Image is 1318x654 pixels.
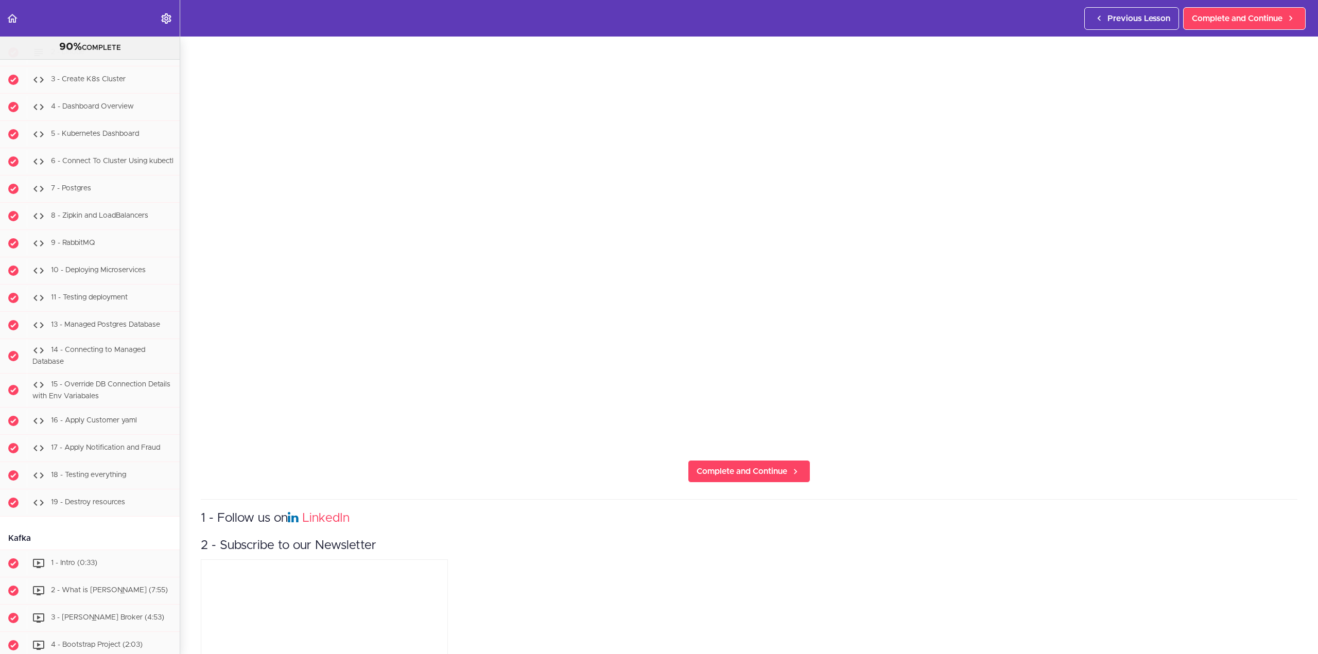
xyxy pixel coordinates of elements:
a: Complete and Continue [1183,7,1306,30]
a: LinkedIn [302,512,350,524]
svg: Back to course curriculum [6,12,19,25]
span: 90% [59,42,82,52]
span: 8 - Zipkin and LoadBalancers [51,212,148,219]
span: 14 - Connecting to Managed Database [32,346,145,365]
span: 10 - Deploying Microservices [51,267,146,274]
svg: Settings Menu [160,12,172,25]
span: 11 - Testing deployment [51,294,128,301]
span: 15 - Override DB Connection Details with Env Variabales [32,381,170,400]
span: 1 - Intro (0:33) [51,560,97,567]
span: 7 - Postgres [51,185,91,192]
span: 3 - Create K8s Cluster [51,76,126,83]
span: 4 - Dashboard Overview [51,103,134,110]
span: Complete and Continue [697,465,787,478]
span: Previous Lesson [1107,12,1170,25]
span: Complete and Continue [1192,12,1282,25]
span: 3 - [PERSON_NAME] Broker (4:53) [51,614,164,622]
h3: 1 - Follow us on [201,510,1297,527]
span: 9 - RabbitMQ [51,239,95,246]
span: 4 - Bootstrap Project (2:03) [51,642,143,649]
span: 2 - What is [PERSON_NAME] (7:55) [51,587,168,594]
a: Complete and Continue [688,460,810,483]
span: 18 - Testing everything [51,472,126,479]
span: 19 - Destroy resources [51,499,125,506]
div: COMPLETE [13,41,167,54]
span: 5 - Kubernetes Dashboard [51,130,139,137]
span: 17 - Apply Notification and Fraud [51,445,160,452]
h3: 2 - Subscribe to our Newsletter [201,537,1297,554]
a: Previous Lesson [1084,7,1179,30]
span: 16 - Apply Customer yaml [51,417,137,425]
span: 6 - Connect To Cluster Using kubectl [51,157,174,165]
span: 13 - Managed Postgres Database [51,321,160,328]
